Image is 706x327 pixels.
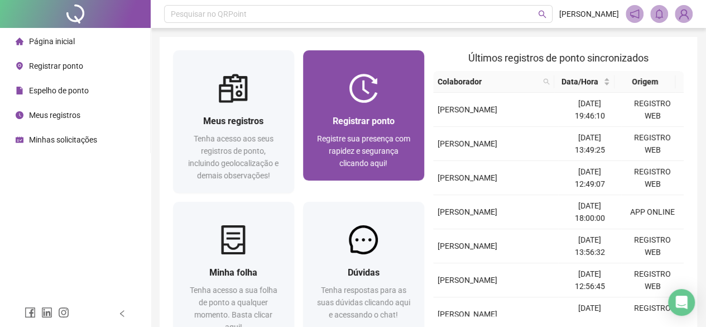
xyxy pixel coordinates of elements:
span: Últimos registros de ponto sincronizados [468,52,649,64]
span: Registrar ponto [29,61,83,70]
a: Meus registrosTenha acesso aos seus registros de ponto, incluindo geolocalização e demais observa... [173,50,294,193]
th: Data/Hora [554,71,615,93]
span: file [16,87,23,94]
span: Página inicial [29,37,75,46]
img: 56000 [675,6,692,22]
td: REGISTRO WEB [621,263,684,297]
td: [DATE] 18:00:00 [558,195,621,229]
span: notification [630,9,640,19]
td: REGISTRO WEB [621,93,684,127]
span: facebook [25,307,36,318]
span: Registre sua presença com rapidez e segurança clicando aqui! [317,134,410,168]
span: [PERSON_NAME] [559,8,619,20]
span: Registrar ponto [333,116,395,126]
td: [DATE] 13:49:25 [558,127,621,161]
span: Minha folha [209,267,257,278]
td: REGISTRO WEB [621,161,684,195]
span: Dúvidas [348,267,380,278]
span: [PERSON_NAME] [438,207,497,216]
td: APP ONLINE [621,195,684,229]
span: linkedin [41,307,52,318]
span: bell [654,9,664,19]
div: Open Intercom Messenger [668,289,695,316]
span: clock-circle [16,111,23,119]
span: instagram [58,307,69,318]
span: schedule [16,136,23,144]
span: [PERSON_NAME] [438,139,497,148]
span: home [16,37,23,45]
td: REGISTRO WEB [621,229,684,263]
a: Registrar pontoRegistre sua presença com rapidez e segurança clicando aqui! [303,50,424,181]
span: Espelho de ponto [29,86,89,95]
span: Minhas solicitações [29,135,97,144]
span: Meus registros [29,111,80,120]
td: [DATE] 13:56:32 [558,229,621,263]
span: Colaborador [438,75,539,88]
td: [DATE] 19:46:10 [558,93,621,127]
td: REGISTRO WEB [621,127,684,161]
span: [PERSON_NAME] [438,310,497,319]
span: [PERSON_NAME] [438,241,497,250]
span: [PERSON_NAME] [438,173,497,182]
th: Origem [614,71,675,93]
span: environment [16,62,23,70]
span: search [538,10,546,18]
span: search [541,73,552,90]
td: [DATE] 12:49:07 [558,161,621,195]
span: Tenha acesso aos seus registros de ponto, incluindo geolocalização e demais observações! [188,134,278,180]
td: [DATE] 12:56:45 [558,263,621,297]
span: [PERSON_NAME] [438,105,497,114]
span: Tenha respostas para as suas dúvidas clicando aqui e acessando o chat! [317,286,410,319]
span: Data/Hora [559,75,602,88]
span: search [543,78,550,85]
span: left [118,310,126,317]
span: [PERSON_NAME] [438,276,497,285]
span: Meus registros [203,116,263,126]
